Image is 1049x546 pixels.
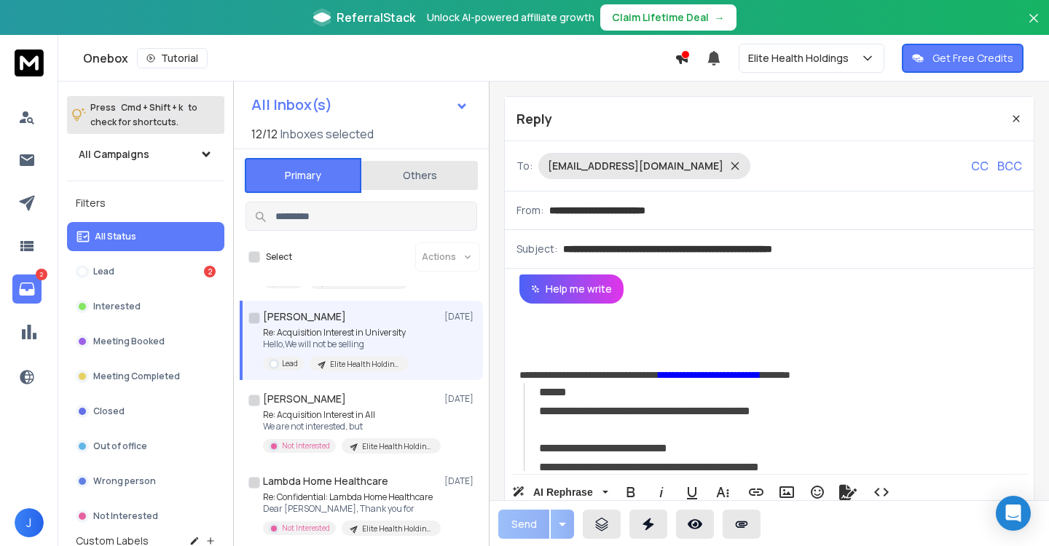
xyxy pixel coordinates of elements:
[93,440,147,452] p: Out of office
[742,478,770,507] button: Insert Link (⌘K)
[67,257,224,286] button: Lead2
[282,523,330,534] p: Not Interested
[516,203,543,218] p: From:
[282,440,330,451] p: Not Interested
[362,441,432,452] p: Elite Health Holdings - Home Care
[748,51,854,66] p: Elite Health Holdings
[516,108,552,129] p: Reply
[15,508,44,537] button: J
[251,125,278,143] span: 12 / 12
[427,10,594,25] p: Unlock AI-powered affiliate growth
[648,478,675,507] button: Italic (⌘I)
[362,523,432,534] p: Elite Health Holdings - Home Care
[137,48,208,68] button: Tutorial
[67,193,224,213] h3: Filters
[530,486,596,499] span: AI Rephrase
[996,496,1031,531] div: Open Intercom Messenger
[444,311,477,323] p: [DATE]
[868,478,895,507] button: Code View
[251,98,332,112] h1: All Inbox(s)
[282,358,298,369] p: Lead
[67,140,224,169] button: All Campaigns
[36,269,47,280] p: 2
[509,478,611,507] button: AI Rephrase
[444,475,477,487] p: [DATE]
[93,510,158,522] p: Not Interested
[83,48,675,68] div: Onebox
[263,491,438,503] p: Re: Confidential: Lambda Home Healthcare
[95,231,136,242] p: All Status
[330,359,400,370] p: Elite Health Holdings - Home Care
[1024,9,1043,44] button: Close banner
[90,100,197,130] p: Press to check for shortcuts.
[93,266,114,277] p: Lead
[263,392,346,406] h1: [PERSON_NAME]
[902,44,1024,73] button: Get Free Credits
[361,159,478,191] button: Others
[240,90,480,119] button: All Inbox(s)
[119,99,185,116] span: Cmd + Shift + k
[617,478,645,507] button: Bold (⌘B)
[997,157,1022,175] p: BCC
[79,147,149,162] h1: All Campaigns
[67,467,224,496] button: Wrong person
[245,158,361,193] button: Primary
[67,292,224,321] button: Interested
[12,274,42,304] a: 2
[204,266,216,277] div: 2
[280,125,374,143] h3: Inboxes selected
[263,309,346,324] h1: [PERSON_NAME]
[834,478,862,507] button: Signature
[263,327,409,339] p: Re: Acquisition Interest in University
[804,478,831,507] button: Emoticons
[971,157,989,175] p: CC
[266,251,292,263] label: Select
[444,393,477,405] p: [DATE]
[67,222,224,251] button: All Status
[93,336,165,347] p: Meeting Booked
[93,371,180,382] p: Meeting Completed
[600,4,736,31] button: Claim Lifetime Deal→
[678,478,706,507] button: Underline (⌘U)
[773,478,801,507] button: Insert Image (⌘P)
[519,274,624,304] button: Help me write
[337,9,415,26] span: ReferralStack
[93,405,125,417] p: Closed
[67,502,224,531] button: Not Interested
[93,301,141,312] p: Interested
[263,503,438,515] p: Dear [PERSON_NAME], Thank you for
[67,327,224,356] button: Meeting Booked
[263,474,388,488] h1: Lambda Home Healthcare
[67,432,224,461] button: Out of office
[263,409,438,421] p: Re: Acquisition Interest in All
[715,10,725,25] span: →
[548,159,723,173] p: [EMAIL_ADDRESS][DOMAIN_NAME]
[263,339,409,350] p: Hello,We will not be selling
[516,159,533,173] p: To:
[932,51,1013,66] p: Get Free Credits
[67,362,224,391] button: Meeting Completed
[263,421,438,432] p: We are not interested, but
[709,478,736,507] button: More Text
[67,397,224,426] button: Closed
[516,242,557,256] p: Subject:
[93,475,156,487] p: Wrong person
